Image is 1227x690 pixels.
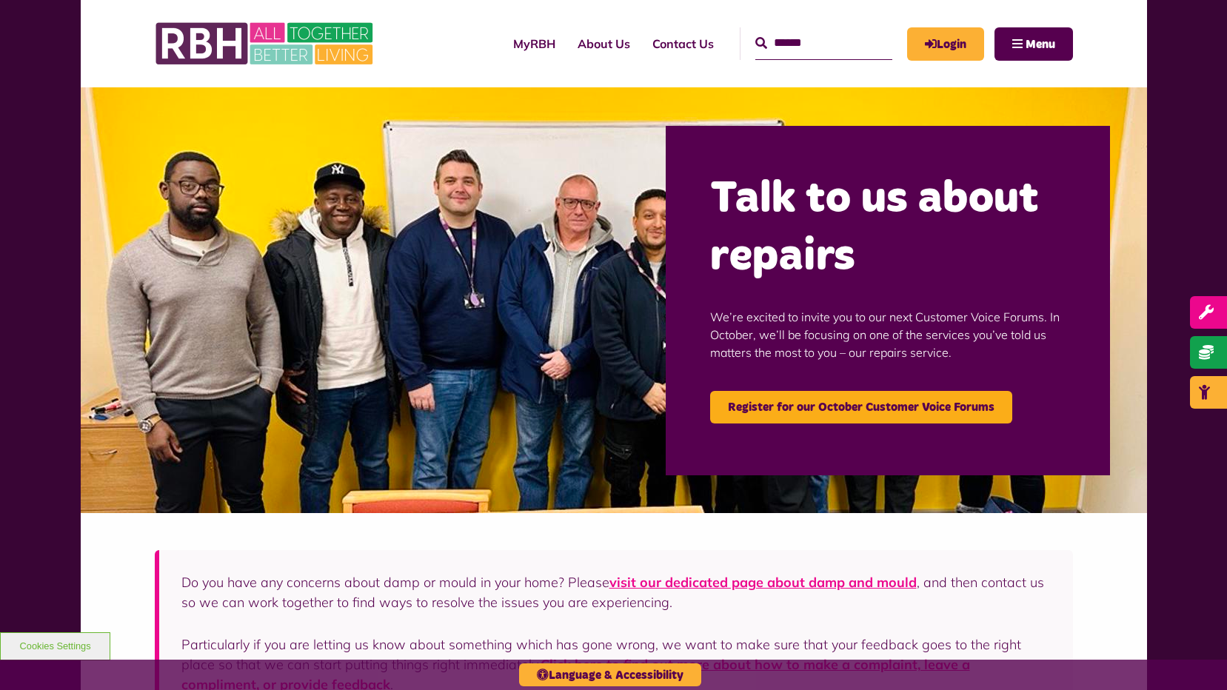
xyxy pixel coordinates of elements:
[641,24,725,64] a: Contact Us
[519,663,701,686] button: Language & Accessibility
[994,27,1073,61] button: Navigation
[907,27,984,61] a: MyRBH
[609,574,917,591] a: visit our dedicated page about damp and mould
[1026,38,1055,50] span: Menu
[566,24,641,64] a: About Us
[181,572,1051,612] p: Do you have any concerns about damp or mould in your home? Please , and then contact us so we can...
[710,170,1066,286] h2: Talk to us about repairs
[710,286,1066,383] p: We’re excited to invite you to our next Customer Voice Forums. In October, we’ll be focusing on o...
[1160,623,1227,690] iframe: Netcall Web Assistant for live chat
[155,15,377,73] img: RBH
[710,391,1012,423] a: Register for our October Customer Voice Forums
[502,24,566,64] a: MyRBH
[81,87,1147,513] img: Group photo of customers and colleagues at the Lighthouse Project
